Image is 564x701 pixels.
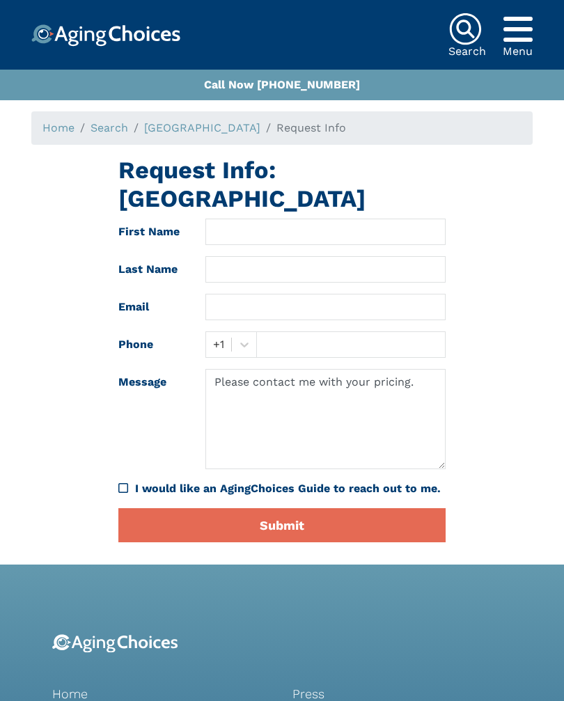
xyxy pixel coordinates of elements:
label: Email [108,294,195,320]
span: Request Info [276,121,346,134]
label: Last Name [108,256,195,283]
a: [GEOGRAPHIC_DATA] [144,121,260,134]
label: First Name [108,219,195,245]
a: Search [91,121,128,134]
label: Phone [108,331,195,358]
div: I would like an AgingChoices Guide to reach out to me. [118,480,446,497]
img: 9-logo.svg [52,634,178,653]
img: search-icon.svg [448,13,482,46]
textarea: Please contact me with your pricing. [205,369,446,469]
nav: breadcrumb [31,111,533,145]
button: Submit [118,508,446,542]
div: Menu [503,46,533,57]
a: Call Now [PHONE_NUMBER] [204,78,360,91]
img: Choice! [31,24,180,47]
div: Search [448,46,486,57]
div: Popover trigger [503,13,533,46]
div: I would like an AgingChoices Guide to reach out to me. [135,480,446,497]
h1: Request Info: [GEOGRAPHIC_DATA] [118,156,446,213]
a: Home [42,121,75,134]
label: Message [108,369,195,469]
